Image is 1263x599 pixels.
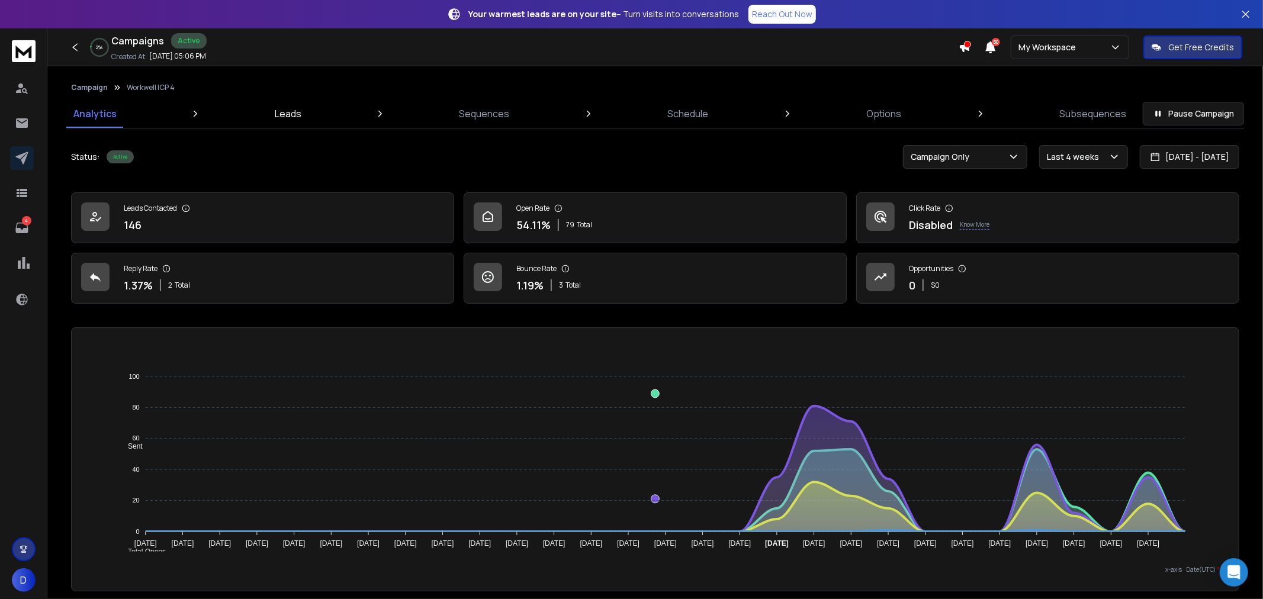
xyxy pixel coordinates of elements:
[283,539,306,548] tspan: [DATE]
[660,99,715,128] a: Schedule
[10,216,34,240] a: 4
[859,99,908,128] a: Options
[107,150,134,163] div: Active
[134,539,157,548] tspan: [DATE]
[952,539,974,548] tspan: [DATE]
[468,539,491,548] tspan: [DATE]
[1220,558,1248,587] div: Open Intercom Messenger
[909,264,953,273] p: Opportunities
[168,281,172,290] span: 2
[468,8,739,20] p: – Turn visits into conversations
[394,539,417,548] tspan: [DATE]
[468,8,616,20] strong: Your warmest leads are on your site
[124,264,158,273] p: Reply Rate
[748,5,816,24] a: Reach Out Now
[464,192,847,243] a: Open Rate54.11%79Total
[914,539,937,548] tspan: [DATE]
[22,216,31,226] p: 4
[1140,145,1239,169] button: [DATE] - [DATE]
[565,281,581,290] span: Total
[1059,107,1126,121] p: Subsequences
[692,539,714,548] tspan: [DATE]
[909,204,940,213] p: Click Rate
[71,253,454,304] a: Reply Rate1.37%2Total
[1143,102,1244,125] button: Pause Campaign
[516,217,551,233] p: 54.11 %
[111,34,164,48] h1: Campaigns
[149,51,206,61] p: [DATE] 05:06 PM
[866,107,901,121] p: Options
[989,539,1011,548] tspan: [DATE]
[132,497,139,504] tspan: 20
[124,277,153,294] p: 1.37 %
[728,539,751,548] tspan: [DATE]
[71,83,108,92] button: Campaign
[909,277,915,294] p: 0
[464,253,847,304] a: Bounce Rate1.19%3Total
[909,217,953,233] p: Disabled
[71,151,99,163] p: Status:
[1063,539,1085,548] tspan: [DATE]
[132,435,139,442] tspan: 60
[911,151,974,163] p: Campaign Only
[960,220,989,230] p: Know More
[877,539,899,548] tspan: [DATE]
[124,217,142,233] p: 146
[119,548,166,556] span: Total Opens
[73,107,117,121] p: Analytics
[171,33,207,49] div: Active
[506,539,528,548] tspan: [DATE]
[617,539,639,548] tspan: [DATE]
[765,539,789,548] tspan: [DATE]
[320,539,342,548] tspan: [DATE]
[268,99,308,128] a: Leads
[124,204,177,213] p: Leads Contacted
[12,568,36,592] button: D
[208,539,231,548] tspan: [DATE]
[516,277,544,294] p: 1.19 %
[275,107,301,121] p: Leads
[127,83,175,92] p: Workwell ICP 4
[516,264,557,273] p: Bounce Rate
[1026,539,1048,548] tspan: [DATE]
[171,539,194,548] tspan: [DATE]
[1018,41,1081,53] p: My Workspace
[856,253,1239,304] a: Opportunities0$0
[931,281,940,290] p: $ 0
[1100,539,1123,548] tspan: [DATE]
[840,539,863,548] tspan: [DATE]
[752,8,812,20] p: Reach Out Now
[97,44,103,51] p: 2 %
[432,539,454,548] tspan: [DATE]
[577,220,592,230] span: Total
[175,281,190,290] span: Total
[357,539,380,548] tspan: [DATE]
[667,107,708,121] p: Schedule
[132,466,139,473] tspan: 40
[128,373,139,380] tspan: 100
[71,192,454,243] a: Leads Contacted146
[654,539,677,548] tspan: [DATE]
[459,107,510,121] p: Sequences
[136,528,139,535] tspan: 0
[543,539,565,548] tspan: [DATE]
[516,204,549,213] p: Open Rate
[132,404,139,411] tspan: 80
[452,99,517,128] a: Sequences
[559,281,563,290] span: 3
[1168,41,1234,53] p: Get Free Credits
[1137,539,1160,548] tspan: [DATE]
[1052,99,1133,128] a: Subsequences
[856,192,1239,243] a: Click RateDisabledKnow More
[803,539,825,548] tspan: [DATE]
[12,40,36,62] img: logo
[246,539,268,548] tspan: [DATE]
[119,442,143,450] span: Sent
[1047,151,1104,163] p: Last 4 weeks
[111,52,147,62] p: Created At:
[566,220,574,230] span: 79
[66,99,124,128] a: Analytics
[992,38,1000,46] span: 50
